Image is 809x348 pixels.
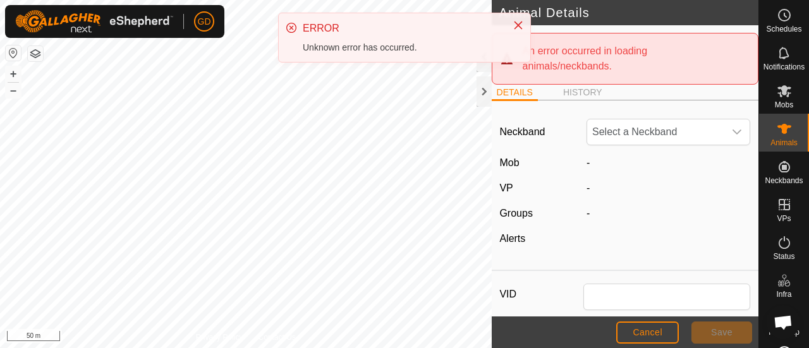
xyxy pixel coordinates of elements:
span: Animals [770,139,798,147]
span: Cancel [633,327,662,337]
span: Schedules [766,25,801,33]
button: Map Layers [28,46,43,61]
div: ERROR [303,21,500,36]
label: VID [499,284,583,305]
li: DETAILS [492,86,538,101]
button: Close [509,16,527,34]
label: VP [499,183,513,193]
div: Unknown error has occurred. [303,41,500,54]
a: Contact Us [258,332,295,343]
li: HISTORY [558,86,607,99]
span: Mobs [775,101,793,109]
span: Save [711,327,733,337]
span: VPs [777,215,791,222]
button: – [6,83,21,98]
label: Mob [499,157,519,168]
app-display-virtual-paddock-transition: - [587,183,590,193]
div: - [581,206,755,221]
span: - [587,157,590,168]
button: Cancel [616,321,679,344]
span: Status [773,253,794,260]
div: Open chat [766,305,800,339]
h2: Animal Details [499,5,758,20]
a: Privacy Policy [196,332,243,343]
label: Neckband [499,124,545,140]
label: Alerts [499,233,525,244]
span: Notifications [763,63,805,71]
span: Select a Neckband [587,119,724,145]
div: dropdown trigger [724,119,750,145]
label: Groups [499,208,532,219]
span: Heatmap [769,328,800,336]
img: Gallagher Logo [15,10,173,33]
button: Reset Map [6,45,21,61]
span: Infra [776,291,791,298]
button: + [6,66,21,81]
span: GD [198,15,211,28]
span: Neckbands [765,177,803,184]
button: Save [691,321,752,344]
div: An error occurred in loading animals/neckbands. [523,44,738,74]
